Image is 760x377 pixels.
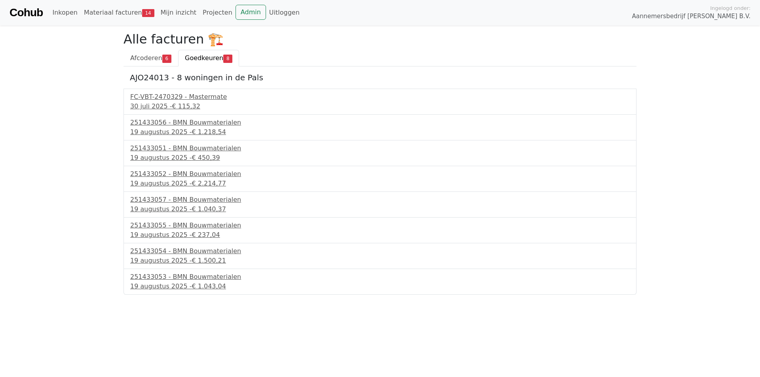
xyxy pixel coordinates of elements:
[192,128,226,136] span: € 1.218,54
[49,5,80,21] a: Inkopen
[130,54,162,62] span: Afcoderen
[81,5,158,21] a: Materiaal facturen14
[130,272,630,282] div: 251433053 - BMN Bouwmaterialen
[130,272,630,291] a: 251433053 - BMN Bouwmaterialen19 augustus 2025 -€ 1.043,04
[710,4,750,12] span: Ingelogd onder:
[130,205,630,214] div: 19 augustus 2025 -
[142,9,154,17] span: 14
[130,195,630,205] div: 251433057 - BMN Bouwmaterialen
[130,92,630,102] div: FC-VBT-2470329 - Mastermate
[178,50,239,66] a: Goedkeuren8
[192,282,226,290] span: € 1.043,04
[130,179,630,188] div: 19 augustus 2025 -
[130,144,630,163] a: 251433051 - BMN Bouwmaterialen19 augustus 2025 -€ 450,39
[192,180,226,187] span: € 2.214,77
[130,169,630,188] a: 251433052 - BMN Bouwmaterialen19 augustus 2025 -€ 2.214,77
[632,12,750,21] span: Aannemersbedrijf [PERSON_NAME] B.V.
[192,205,226,213] span: € 1.040,37
[130,282,630,291] div: 19 augustus 2025 -
[192,231,220,239] span: € 237,04
[130,92,630,111] a: FC-VBT-2470329 - Mastermate30 juli 2025 -€ 115,32
[9,3,43,22] a: Cohub
[130,127,630,137] div: 19 augustus 2025 -
[158,5,200,21] a: Mijn inzicht
[130,169,630,179] div: 251433052 - BMN Bouwmaterialen
[130,73,630,82] h5: AJO24013 - 8 woningen in de Pals
[266,5,303,21] a: Uitloggen
[123,32,636,47] h2: Alle facturen 🏗️
[192,154,220,161] span: € 450,39
[130,256,630,265] div: 19 augustus 2025 -
[130,153,630,163] div: 19 augustus 2025 -
[130,221,630,240] a: 251433055 - BMN Bouwmaterialen19 augustus 2025 -€ 237,04
[130,102,630,111] div: 30 juli 2025 -
[185,54,223,62] span: Goedkeuren
[130,195,630,214] a: 251433057 - BMN Bouwmaterialen19 augustus 2025 -€ 1.040,37
[130,246,630,265] a: 251433054 - BMN Bouwmaterialen19 augustus 2025 -€ 1.500,21
[236,5,266,20] a: Admin
[199,5,236,21] a: Projecten
[130,118,630,137] a: 251433056 - BMN Bouwmaterialen19 augustus 2025 -€ 1.218,54
[130,144,630,153] div: 251433051 - BMN Bouwmaterialen
[130,118,630,127] div: 251433056 - BMN Bouwmaterialen
[130,246,630,256] div: 251433054 - BMN Bouwmaterialen
[223,55,232,63] span: 8
[123,50,178,66] a: Afcoderen6
[162,55,171,63] span: 6
[130,221,630,230] div: 251433055 - BMN Bouwmaterialen
[192,257,226,264] span: € 1.500,21
[172,102,200,110] span: € 115,32
[130,230,630,240] div: 19 augustus 2025 -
